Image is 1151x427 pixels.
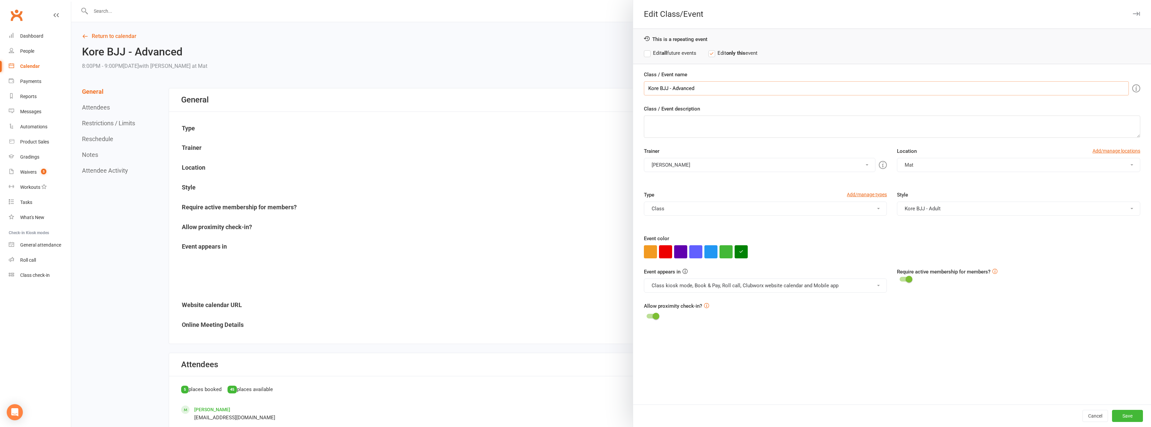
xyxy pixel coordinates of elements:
[644,279,887,293] button: Class kiosk mode, Book & Pay, Roll call, Clubworx website calendar and Mobile app
[897,269,990,275] label: Require active membership for members?
[20,79,41,84] div: Payments
[9,134,71,150] a: Product Sales
[897,147,917,155] label: Location
[20,215,44,220] div: What's New
[9,44,71,59] a: People
[7,404,23,420] div: Open Intercom Messenger
[644,191,654,199] label: Type
[20,242,61,248] div: General attendance
[9,104,71,119] a: Messages
[644,71,687,79] label: Class / Event name
[644,36,1140,42] div: This is a repeating event
[644,105,700,113] label: Class / Event description
[708,49,757,57] label: Edit event
[1112,410,1143,422] button: Save
[20,184,40,190] div: Workouts
[644,268,681,276] label: Event appears in
[9,210,71,225] a: What's New
[662,50,667,56] strong: all
[20,154,39,160] div: Gradings
[633,9,1151,19] div: Edit Class/Event
[897,202,1140,216] button: Kore BJJ - Adult
[644,158,876,172] button: [PERSON_NAME]
[9,59,71,74] a: Calendar
[9,238,71,253] a: General attendance kiosk mode
[9,268,71,283] a: Class kiosk mode
[644,147,659,155] label: Trainer
[20,63,40,69] div: Calendar
[20,94,37,99] div: Reports
[20,139,49,144] div: Product Sales
[20,257,36,263] div: Roll call
[9,74,71,89] a: Payments
[1093,147,1140,155] a: Add/manage locations
[644,234,669,243] label: Event color
[20,272,50,278] div: Class check-in
[20,200,32,205] div: Tasks
[41,169,46,174] span: 5
[20,124,47,129] div: Automations
[20,48,34,54] div: People
[20,109,41,114] div: Messages
[897,158,1140,172] button: Mat
[9,150,71,165] a: Gradings
[9,180,71,195] a: Workouts
[9,119,71,134] a: Automations
[9,165,71,180] a: Waivers 5
[644,202,887,216] button: Class
[644,302,702,310] label: Allow proximity check-in?
[8,7,25,24] a: Clubworx
[9,253,71,268] a: Roll call
[20,33,43,39] div: Dashboard
[726,50,745,56] strong: only this
[644,81,1129,95] input: Enter event name
[644,49,696,57] label: Edit future events
[847,191,887,198] a: Add/manage types
[897,191,908,199] label: Style
[9,89,71,104] a: Reports
[905,162,913,168] span: Mat
[9,29,71,44] a: Dashboard
[9,195,71,210] a: Tasks
[1082,410,1108,422] button: Cancel
[20,169,37,175] div: Waivers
